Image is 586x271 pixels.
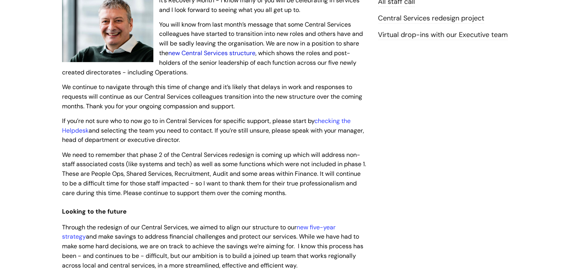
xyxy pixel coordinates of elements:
[62,20,363,76] span: You will know from last month’s message that some Central Services colleagues have started to tra...
[378,13,484,24] a: Central Services redesign project
[168,49,255,57] a: new Central Services structure
[62,117,364,144] span: If you’re not sure who to now go to in Central Services for specific support, please start by and...
[62,151,366,197] span: We need to remember that phase 2 of the Central Services redesign is coming up which will address...
[62,83,362,110] span: We continue to navigate through this time of change and it’s likely that delays in work and respo...
[62,117,351,135] a: checking the Helpdesk
[62,207,127,215] span: Looking to the future
[378,30,508,40] a: Virtual drop-ins with our Executive team
[62,223,363,269] span: Through the redesign of our Central Services, we aimed to align our structure to our and make sav...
